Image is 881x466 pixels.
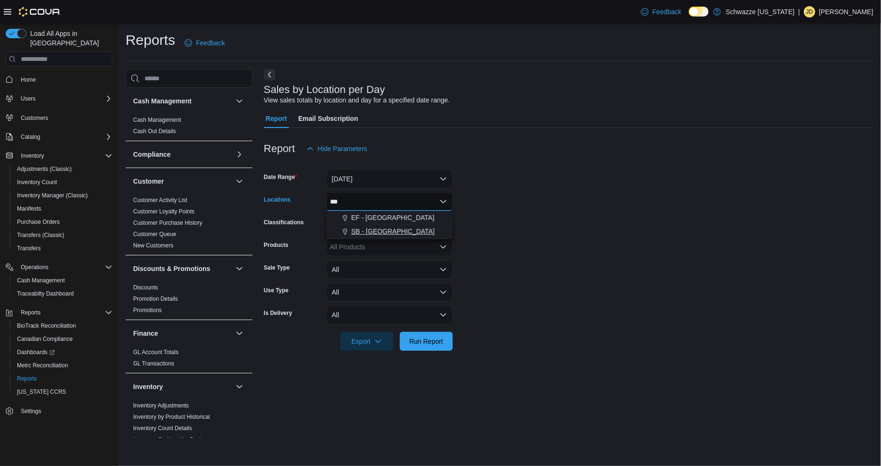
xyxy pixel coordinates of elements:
span: Traceabilty Dashboard [13,288,112,299]
div: Finance [126,347,253,373]
span: Operations [21,263,49,271]
span: Users [17,93,112,104]
button: BioTrack Reconciliation [9,319,116,332]
button: Catalog [17,131,44,143]
span: Inventory Count [13,177,112,188]
button: Inventory [2,149,116,162]
button: All [326,305,453,324]
button: Customers [2,111,116,125]
button: EF - [GEOGRAPHIC_DATA] [326,211,453,225]
span: Settings [17,405,112,417]
span: Inventory Adjustments [133,402,189,409]
span: Inventory Manager (Classic) [13,190,112,201]
span: Adjustments (Classic) [13,163,112,175]
span: Transfers [17,245,41,252]
span: Canadian Compliance [13,333,112,345]
a: Settings [17,406,45,417]
span: Cash Management [133,116,181,124]
span: Manifests [17,205,41,212]
span: Reports [21,309,41,316]
span: Email Subscription [298,109,358,128]
label: Sale Type [264,264,290,271]
span: Reports [13,373,112,384]
button: All [326,260,453,279]
input: Dark Mode [689,7,709,17]
button: All [326,283,453,302]
a: Purchase Orders [13,216,64,228]
span: BioTrack Reconciliation [17,322,76,330]
span: Dashboards [17,348,55,356]
span: Home [21,76,36,84]
a: Customer Loyalty Points [133,208,195,215]
span: Home [17,73,112,85]
span: Dashboards [13,347,112,358]
button: Reports [2,306,116,319]
a: Customer Queue [133,231,176,237]
span: Feedback [196,38,225,48]
span: Inventory Manager (Classic) [17,192,88,199]
button: Operations [2,261,116,274]
span: Purchase Orders [17,218,60,226]
span: EF - [GEOGRAPHIC_DATA] [351,213,434,222]
button: [US_STATE] CCRS [9,385,116,398]
span: Export [346,332,388,351]
div: View sales totals by location and day for a specified date range. [264,95,450,105]
label: Locations [264,196,291,203]
a: Home [17,74,40,85]
span: Canadian Compliance [17,335,73,343]
button: Inventory Count [9,176,116,189]
button: Cash Management [133,96,232,106]
a: Cash Out Details [133,128,176,135]
span: Users [21,95,35,102]
span: [US_STATE] CCRS [17,388,66,396]
label: Is Delivery [264,309,292,317]
a: Feedback [181,34,229,52]
button: Customer [133,177,232,186]
span: Inventory [17,150,112,161]
div: Customer [126,195,253,255]
button: Finance [234,328,245,339]
button: Operations [17,262,52,273]
span: Cash Out Details [133,127,176,135]
a: Customers [17,112,52,124]
a: Traceabilty Dashboard [13,288,77,299]
a: Dashboards [13,347,59,358]
button: Discounts & Promotions [133,264,232,273]
label: Products [264,241,288,249]
button: Inventory [234,381,245,392]
button: Adjustments (Classic) [9,162,116,176]
h3: Report [264,143,295,154]
span: Customer Purchase History [133,219,203,227]
span: Inventory On Hand by Package [133,436,212,443]
span: Washington CCRS [13,386,112,398]
div: Cash Management [126,114,253,141]
h3: Inventory [133,382,163,391]
a: Metrc Reconciliation [13,360,72,371]
button: Discounts & Promotions [234,263,245,274]
span: Hide Parameters [318,144,367,153]
span: Purchase Orders [13,216,112,228]
a: BioTrack Reconciliation [13,320,80,331]
h3: Compliance [133,150,170,159]
a: GL Transactions [133,360,174,367]
div: Jonathan Dumont [804,6,815,17]
button: Export [340,332,393,351]
span: Customers [21,114,48,122]
span: Run Report [409,337,443,346]
span: Cash Management [13,275,112,286]
button: Compliance [133,150,232,159]
span: Transfers [13,243,112,254]
span: Customer Queue [133,230,176,238]
span: Transfers (Classic) [13,229,112,241]
label: Date Range [264,173,297,181]
label: Classifications [264,219,304,226]
span: Metrc Reconciliation [13,360,112,371]
h3: Sales by Location per Day [264,84,385,95]
a: Discounts [133,284,158,291]
span: Feedback [652,7,681,17]
span: GL Account Totals [133,348,178,356]
h3: Cash Management [133,96,192,106]
button: SB - [GEOGRAPHIC_DATA] [326,225,453,238]
div: Choose from the following options [326,211,453,238]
